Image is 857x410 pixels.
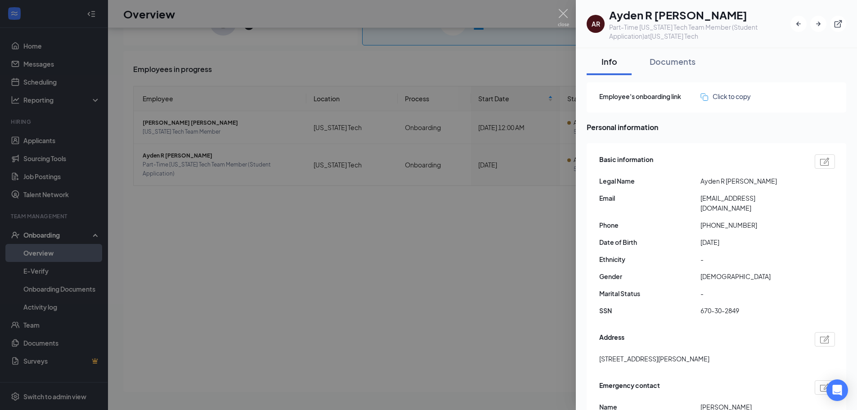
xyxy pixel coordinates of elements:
[810,16,826,32] button: ArrowRight
[599,271,700,281] span: Gender
[650,56,695,67] div: Documents
[700,91,751,101] button: Click to copy
[700,271,802,281] span: [DEMOGRAPHIC_DATA]
[794,19,803,28] svg: ArrowLeftNew
[599,237,700,247] span: Date of Birth
[700,176,802,186] span: Ayden R [PERSON_NAME]
[700,254,802,264] span: -
[599,380,660,395] span: Emergency contact
[599,354,709,364] span: [STREET_ADDRESS][PERSON_NAME]
[700,93,708,101] img: click-to-copy.71757273a98fde459dfc.svg
[609,7,790,23] h1: Ayden R [PERSON_NAME]
[599,91,700,101] span: Employee's onboarding link
[830,16,846,32] button: ExternalLink
[609,23,790,41] div: Part-Time [US_STATE] Tech Team Member (Student Application) at [US_STATE] Tech
[599,288,700,298] span: Marital Status
[790,16,807,32] button: ArrowLeftNew
[814,19,823,28] svg: ArrowRight
[592,19,600,28] div: AR
[599,176,700,186] span: Legal Name
[700,237,802,247] span: [DATE]
[596,56,623,67] div: Info
[700,220,802,230] span: [PHONE_NUMBER]
[599,193,700,203] span: Email
[599,220,700,230] span: Phone
[599,254,700,264] span: Ethnicity
[587,122,846,133] span: Personal information
[599,306,700,315] span: SSN
[826,379,848,401] div: Open Intercom Messenger
[700,306,802,315] span: 670-30-2849
[599,154,653,169] span: Basic information
[700,193,802,213] span: [EMAIL_ADDRESS][DOMAIN_NAME]
[700,288,802,298] span: -
[834,19,843,28] svg: ExternalLink
[599,332,624,347] span: Address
